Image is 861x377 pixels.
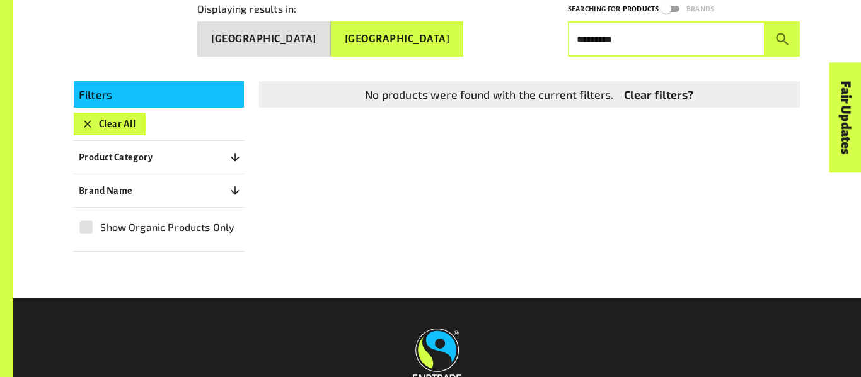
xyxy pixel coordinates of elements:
[365,86,613,103] p: No products were found with the current filters.
[74,113,146,135] button: Clear All
[74,146,244,169] button: Product Category
[74,179,244,202] button: Brand Name
[79,86,239,103] p: Filters
[79,183,133,198] p: Brand Name
[100,220,234,235] span: Show Organic Products Only
[568,3,620,15] p: Searching for
[686,3,714,15] p: Brands
[197,1,296,16] p: Displaying results in:
[624,86,694,103] a: Clear filters?
[331,21,464,57] button: [GEOGRAPHIC_DATA]
[623,3,659,15] p: Products
[197,21,331,57] button: [GEOGRAPHIC_DATA]
[79,150,153,165] p: Product Category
